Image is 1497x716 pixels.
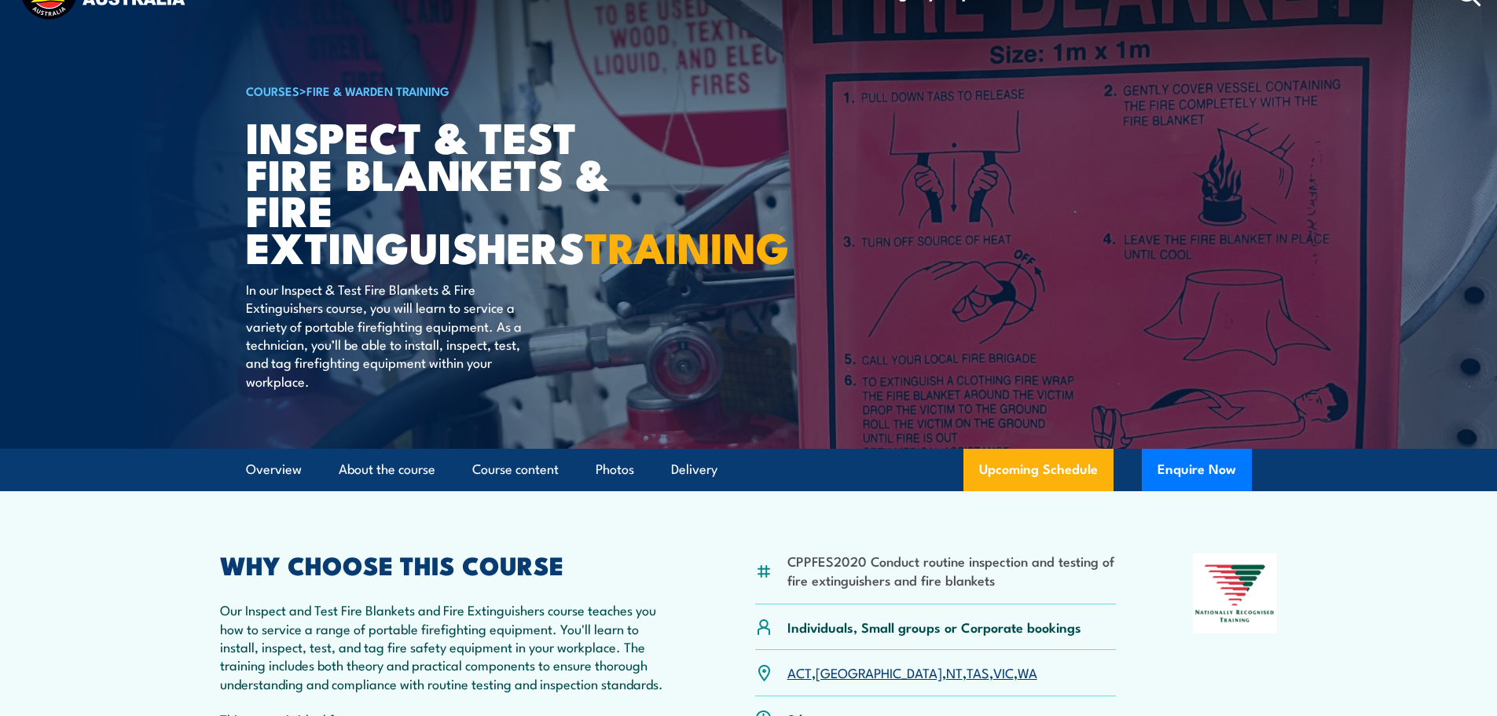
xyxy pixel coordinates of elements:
[246,81,634,100] h6: >
[246,449,302,490] a: Overview
[220,553,679,575] h2: WHY CHOOSE THIS COURSE
[787,663,812,681] a: ACT
[1018,663,1037,681] a: WA
[946,663,963,681] a: NT
[671,449,717,490] a: Delivery
[472,449,559,490] a: Course content
[963,449,1114,491] a: Upcoming Schedule
[787,663,1037,681] p: , , , , ,
[1193,553,1278,633] img: Nationally Recognised Training logo.
[585,213,789,278] strong: TRAINING
[967,663,989,681] a: TAS
[993,663,1014,681] a: VIC
[306,82,449,99] a: Fire & Warden Training
[246,280,533,390] p: In our Inspect & Test Fire Blankets & Fire Extinguishers course, you will learn to service a vari...
[246,82,299,99] a: COURSES
[787,618,1081,636] p: Individuals, Small groups or Corporate bookings
[220,600,679,692] p: Our Inspect and Test Fire Blankets and Fire Extinguishers course teaches you how to service a ran...
[339,449,435,490] a: About the course
[596,449,634,490] a: Photos
[816,663,942,681] a: [GEOGRAPHIC_DATA]
[1142,449,1252,491] button: Enquire Now
[246,118,634,265] h1: Inspect & Test Fire Blankets & Fire Extinguishers
[787,552,1117,589] li: CPPFES2020 Conduct routine inspection and testing of fire extinguishers and fire blankets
